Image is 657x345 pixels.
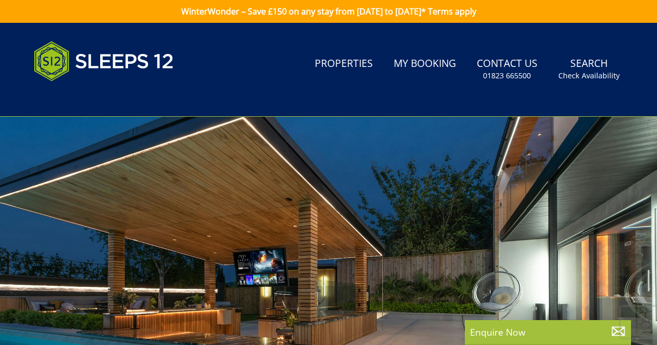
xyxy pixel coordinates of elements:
small: 01823 665500 [483,71,531,81]
a: SearchCheck Availability [554,52,624,86]
iframe: Customer reviews powered by Trustpilot [29,93,138,102]
p: Enquire Now [470,325,626,339]
a: Properties [311,52,377,76]
a: My Booking [390,52,460,76]
a: Contact Us01823 665500 [473,52,542,86]
small: Check Availability [558,71,620,81]
img: Sleeps 12 [34,35,174,87]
